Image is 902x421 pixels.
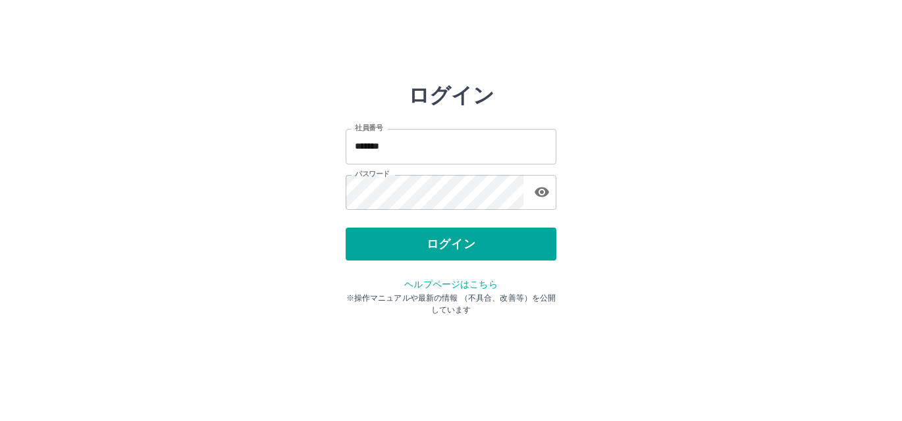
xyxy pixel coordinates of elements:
[355,169,390,179] label: パスワード
[355,123,383,133] label: 社員番号
[404,279,497,289] a: ヘルプページはこちら
[346,292,556,316] p: ※操作マニュアルや最新の情報 （不具合、改善等）を公開しています
[408,83,494,108] h2: ログイン
[346,228,556,260] button: ログイン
